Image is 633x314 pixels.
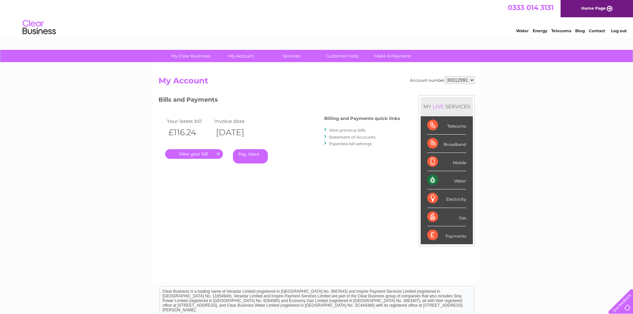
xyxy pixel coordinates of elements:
[213,117,261,126] td: Invoice date
[427,116,466,135] div: Telecoms
[165,117,213,126] td: Your latest bill
[324,116,400,121] h4: Billing and Payments quick links
[611,28,627,33] a: Log out
[329,135,375,140] a: Statement of Accounts
[427,135,466,153] div: Broadband
[421,97,473,116] div: MY SERVICES
[427,171,466,189] div: Water
[329,128,366,133] a: View previous bills
[165,126,213,139] th: £116.24
[427,208,466,226] div: Gas
[427,153,466,171] div: Mobile
[427,226,466,244] div: Payments
[163,50,218,62] a: My Clear Business
[214,50,268,62] a: My Account
[233,149,268,163] a: Pay Here
[575,28,585,33] a: Blog
[410,76,475,84] div: Account number
[158,76,475,89] h2: My Account
[315,50,369,62] a: Customer Help
[551,28,571,33] a: Telecoms
[158,95,400,107] h3: Bills and Payments
[160,4,474,32] div: Clear Business is a trading name of Verastar Limited (registered in [GEOGRAPHIC_DATA] No. 3667643...
[427,189,466,208] div: Electricity
[508,3,554,12] a: 0333 014 3131
[431,103,445,110] div: LIVE
[329,141,372,146] a: Paperless bill settings
[365,50,420,62] a: Make A Payment
[213,126,261,139] th: [DATE]
[264,50,319,62] a: Services
[533,28,547,33] a: Energy
[516,28,529,33] a: Water
[165,149,223,159] a: .
[589,28,605,33] a: Contact
[22,17,56,38] img: logo.png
